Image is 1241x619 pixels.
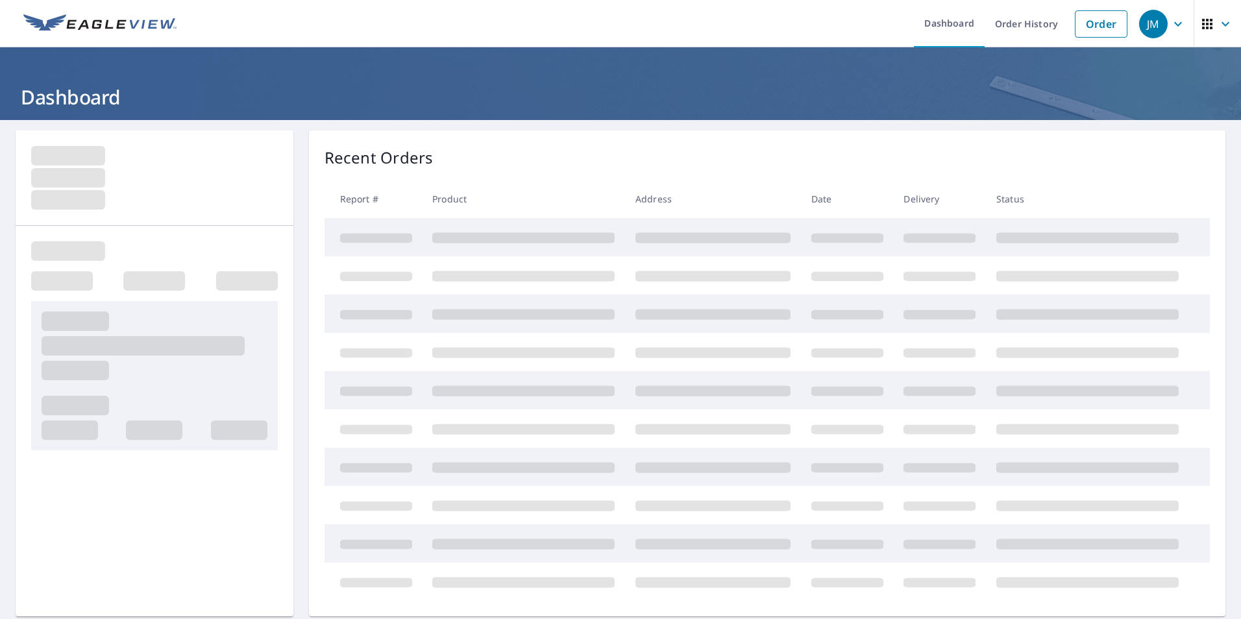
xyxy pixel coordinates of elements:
th: Report # [325,180,423,218]
h1: Dashboard [16,84,1225,110]
div: JM [1139,10,1168,38]
th: Status [986,180,1189,218]
img: EV Logo [23,14,177,34]
th: Product [422,180,625,218]
th: Address [625,180,801,218]
p: Recent Orders [325,146,434,169]
th: Delivery [893,180,986,218]
th: Date [801,180,894,218]
a: Order [1075,10,1127,38]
